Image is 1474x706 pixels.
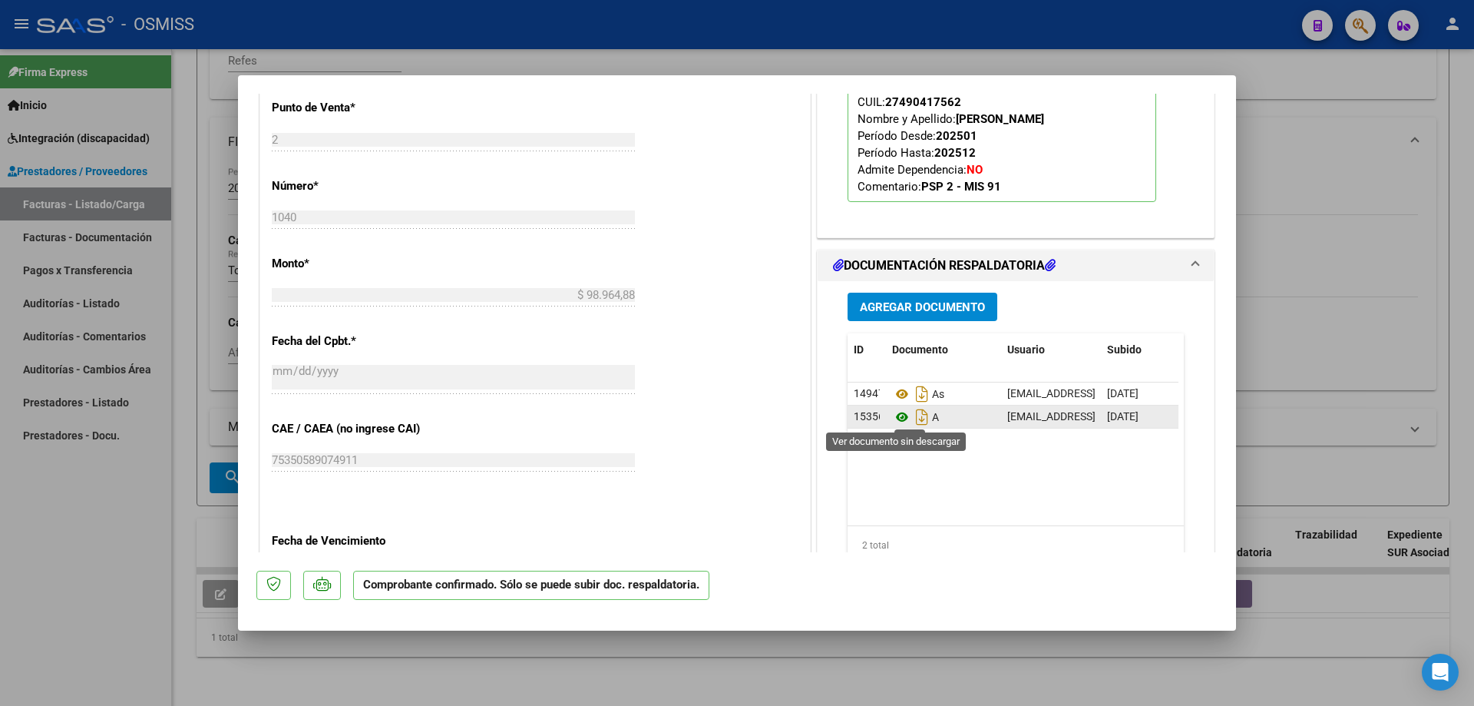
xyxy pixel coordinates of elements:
[1001,333,1101,366] datatable-header-cell: Usuario
[272,177,430,195] p: Número
[1101,333,1178,366] datatable-header-cell: Subido
[353,571,709,601] p: Comprobante confirmado. Sólo se puede subir doc. respaldatoria.
[860,300,985,314] span: Agregar Documento
[858,95,1044,194] span: CUIL: Nombre y Apellido: Período Desde: Período Hasta: Admite Dependencia:
[967,163,983,177] strong: NO
[934,146,976,160] strong: 202512
[885,94,961,111] div: 27490417562
[956,112,1044,126] strong: [PERSON_NAME]
[848,333,886,366] datatable-header-cell: ID
[936,129,977,143] strong: 202501
[854,387,891,399] span: 149473
[1178,333,1254,366] datatable-header-cell: Acción
[833,257,1056,275] h1: DOCUMENTACIÓN RESPALDATORIA
[272,420,430,438] p: CAE / CAEA (no ingrese CAI)
[854,343,864,356] span: ID
[818,281,1214,600] div: DOCUMENTACIÓN RESPALDATORIA
[272,99,430,117] p: Punto de Venta
[848,526,1184,565] div: 2 total
[921,180,1001,194] strong: PSP 2 - MIS 91
[892,343,948,356] span: Documento
[272,532,430,550] p: Fecha de Vencimiento
[886,333,1001,366] datatable-header-cell: Documento
[1007,387,1267,399] span: [EMAIL_ADDRESS][DOMAIN_NAME] - [PERSON_NAME]
[912,405,932,429] i: Descargar documento
[818,250,1214,281] mat-expansion-panel-header: DOCUMENTACIÓN RESPALDATORIA
[912,382,932,406] i: Descargar documento
[848,38,1156,202] p: Legajo preaprobado para Período de Prestación:
[272,255,430,273] p: Monto
[1107,387,1139,399] span: [DATE]
[854,410,891,423] span: 153560
[892,411,939,423] span: A
[1422,654,1459,691] div: Open Intercom Messenger
[892,388,944,400] span: As
[272,333,430,350] p: Fecha del Cpbt.
[1107,343,1142,356] span: Subido
[1107,410,1139,423] span: [DATE]
[848,293,997,321] button: Agregar Documento
[1007,410,1267,423] span: [EMAIL_ADDRESS][DOMAIN_NAME] - [PERSON_NAME]
[858,180,1001,194] span: Comentario:
[1007,343,1045,356] span: Usuario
